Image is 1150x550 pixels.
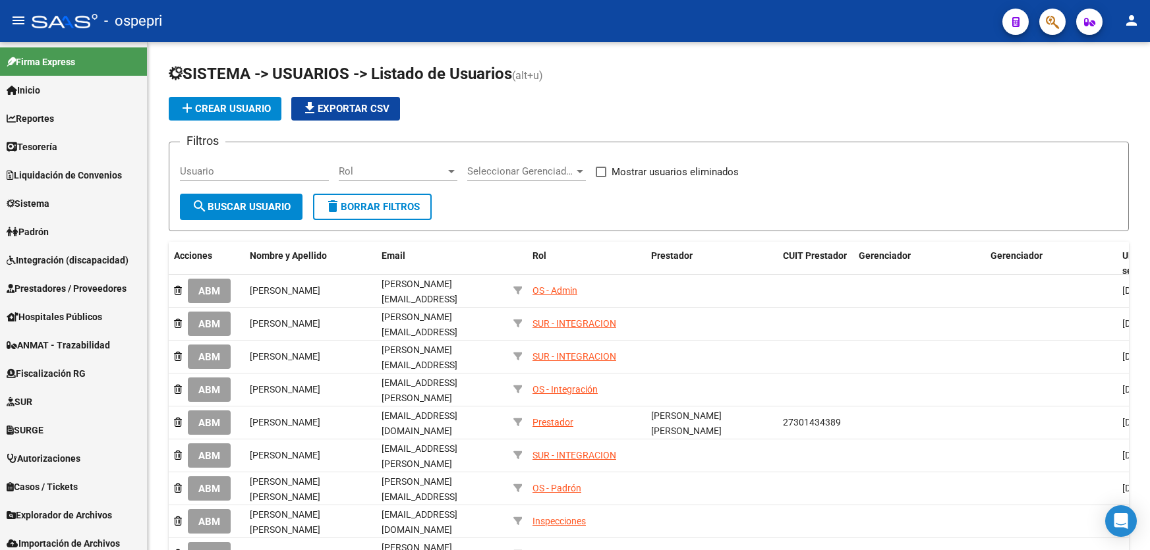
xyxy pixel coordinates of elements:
[250,476,320,502] span: [PERSON_NAME] [PERSON_NAME]
[532,316,616,331] div: SUR - INTEGRACION
[7,366,86,381] span: Fiscalización RG
[188,443,231,468] button: ABM
[7,338,110,352] span: ANMAT - Trazabilidad
[180,132,225,150] h3: Filtros
[512,69,543,82] span: (alt+u)
[188,312,231,336] button: ABM
[376,242,508,285] datatable-header-cell: Email
[169,65,512,83] span: SISTEMA -> USUARIOS -> Listado de Usuarios
[313,194,432,220] button: Borrar Filtros
[7,55,75,69] span: Firma Express
[612,164,739,180] span: Mostrar usuarios eliminados
[382,410,457,436] span: [EMAIL_ADDRESS][DOMAIN_NAME]
[244,242,376,285] datatable-header-cell: Nombre y Apellido
[532,415,573,430] div: Prestador
[7,225,49,239] span: Padrón
[7,395,32,409] span: SUR
[192,201,291,213] span: Buscar Usuario
[250,450,320,460] span: [PERSON_NAME]
[382,476,457,532] span: [PERSON_NAME][EMAIL_ADDRESS][PERSON_NAME][DOMAIN_NAME]
[169,97,281,121] button: Crear Usuario
[250,351,320,362] span: [PERSON_NAME]
[250,250,327,261] span: Nombre y Apellido
[532,481,581,496] div: OS - Padrón
[198,318,220,330] span: ABM
[1124,13,1139,28] mat-icon: person
[325,198,341,214] mat-icon: delete
[302,100,318,116] mat-icon: file_download
[250,318,320,329] span: [PERSON_NAME]
[198,516,220,528] span: ABM
[302,103,389,115] span: Exportar CSV
[11,13,26,28] mat-icon: menu
[188,410,231,435] button: ABM
[192,198,208,214] mat-icon: search
[1105,505,1137,537] div: Open Intercom Messenger
[7,423,43,437] span: SURGE
[382,509,457,535] span: [EMAIL_ADDRESS][DOMAIN_NAME]
[7,196,49,211] span: Sistema
[250,285,320,296] span: [PERSON_NAME]
[467,165,574,177] span: Seleccionar Gerenciador
[778,242,853,285] datatable-header-cell: CUIT Prestador
[532,382,598,397] div: OS - Integración
[7,451,80,466] span: Autorizaciones
[198,351,220,363] span: ABM
[532,283,577,298] div: OS - Admin
[198,285,220,297] span: ABM
[783,250,847,261] span: CUIT Prestador
[180,194,302,220] button: Buscar Usuario
[532,514,586,529] div: Inspecciones
[198,450,220,462] span: ABM
[198,483,220,495] span: ABM
[250,509,320,535] span: [PERSON_NAME] [PERSON_NAME]
[179,100,195,116] mat-icon: add
[188,476,231,501] button: ABM
[651,410,722,436] span: [PERSON_NAME] [PERSON_NAME]
[250,384,320,395] span: [PERSON_NAME]
[853,242,985,285] datatable-header-cell: Gerenciador
[382,250,405,261] span: Email
[382,344,457,400] span: [PERSON_NAME][EMAIL_ADDRESS][PERSON_NAME][DOMAIN_NAME]
[7,480,78,494] span: Casos / Tickets
[250,417,320,427] span: [PERSON_NAME]
[532,448,616,463] div: SUR - INTEGRACION
[7,281,127,296] span: Prestadores / Proveedores
[532,250,546,261] span: Rol
[783,417,841,427] span: 27301434389
[104,7,162,36] span: - ospepri
[7,168,122,182] span: Liquidación de Convenios
[7,508,112,522] span: Explorador de Archivos
[188,377,231,402] button: ABM
[646,242,778,285] datatable-header-cell: Prestador
[7,310,102,324] span: Hospitales Públicos
[991,250,1043,261] span: Gerenciador
[198,417,220,429] span: ABM
[169,242,244,285] datatable-header-cell: Acciones
[325,201,420,213] span: Borrar Filtros
[985,242,1117,285] datatable-header-cell: Gerenciador
[532,349,616,364] div: SUR - INTEGRACION
[382,377,457,418] span: [EMAIL_ADDRESS][PERSON_NAME][DOMAIN_NAME]
[382,279,457,319] span: [PERSON_NAME][EMAIL_ADDRESS][DOMAIN_NAME]
[7,83,40,97] span: Inicio
[7,111,54,126] span: Reportes
[859,250,911,261] span: Gerenciador
[382,443,457,484] span: [EMAIL_ADDRESS][PERSON_NAME][DOMAIN_NAME]
[527,242,646,285] datatable-header-cell: Rol
[188,279,231,303] button: ABM
[291,97,400,121] button: Exportar CSV
[188,509,231,534] button: ABM
[179,103,271,115] span: Crear Usuario
[382,312,457,367] span: [PERSON_NAME][EMAIL_ADDRESS][PERSON_NAME][DOMAIN_NAME]
[651,250,693,261] span: Prestador
[188,344,231,369] button: ABM
[7,253,129,267] span: Integración (discapacidad)
[198,384,220,396] span: ABM
[339,165,446,177] span: Rol
[7,140,57,154] span: Tesorería
[174,250,212,261] span: Acciones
